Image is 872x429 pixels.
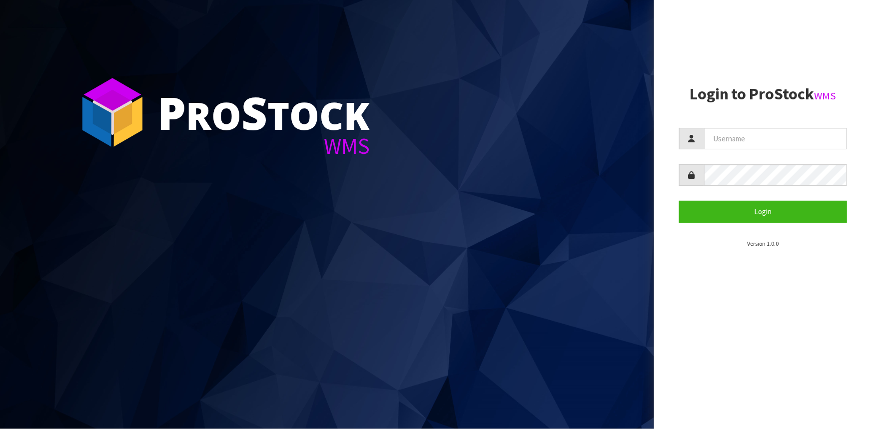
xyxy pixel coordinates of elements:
button: Login [679,201,847,222]
input: Username [704,128,847,149]
img: ProStock Cube [75,75,150,150]
div: ro tock [157,90,370,135]
span: S [241,82,267,143]
div: WMS [157,135,370,157]
h2: Login to ProStock [679,85,847,103]
small: WMS [815,89,837,102]
small: Version 1.0.0 [747,240,779,247]
span: P [157,82,186,143]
